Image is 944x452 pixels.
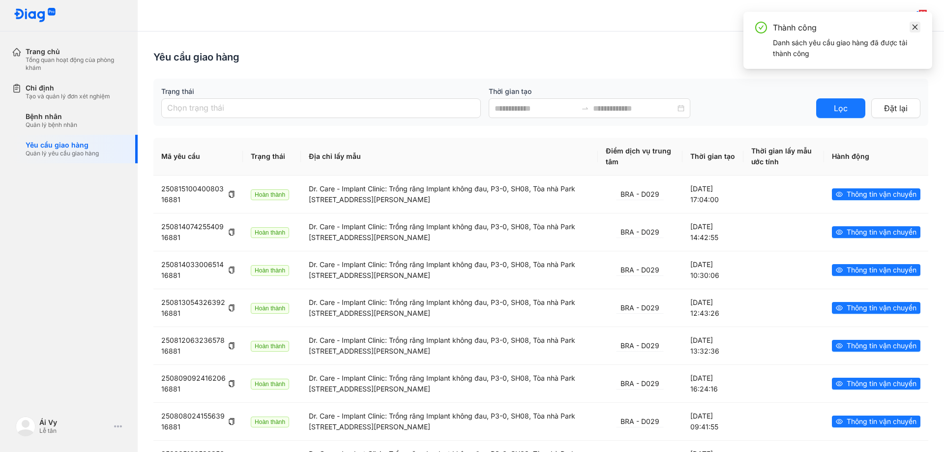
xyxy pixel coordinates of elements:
[26,56,126,72] div: Tổng quan hoạt động của phòng khám
[251,341,289,352] span: Hoàn thành
[228,267,235,273] span: copy
[39,427,110,435] div: Lễ tân
[847,302,916,313] span: Thông tin vận chuyển
[489,87,808,96] label: Thời gian tạo
[251,265,289,276] span: Hoàn thành
[682,138,743,176] th: Thời gian tạo
[161,259,235,281] div: 25081403300651416881
[161,87,481,96] label: Trạng thái
[773,37,920,59] div: Danh sách yêu cầu giao hàng đã được tải thành công
[832,226,920,238] button: eyeThông tin vận chuyển
[228,191,235,198] span: copy
[161,411,235,432] div: 25080802415563916881
[682,213,743,251] td: [DATE] 14:42:55
[832,264,920,276] button: eyeThông tin vận chuyển
[834,102,848,115] span: Lọc
[832,340,920,352] button: eyeThông tin vận chuyển
[161,335,235,357] div: 25081206323657816881
[228,229,235,236] span: copy
[14,8,56,23] img: logo
[836,380,843,387] span: eye
[682,289,743,327] td: [DATE] 12:43:26
[161,373,235,394] div: 25080909241620616881
[832,378,920,390] button: eyeThông tin vận chuyển
[309,373,590,394] div: Dr. Care - Implant Clinic: Trồng răng Implant không đau, P3-0, SH08, Tòa nhà Park [STREET_ADDRESS...
[243,138,301,176] th: Trạng thái
[682,251,743,289] td: [DATE] 10:30:06
[847,227,916,238] span: Thông tin vận chuyển
[617,340,663,352] div: BRA - D029
[161,183,235,205] div: 25081510040080316881
[836,342,843,349] span: eye
[26,112,77,121] div: Bệnh nhân
[824,138,928,176] th: Hành động
[153,50,239,64] div: Yêu cầu giao hàng
[228,342,235,349] span: copy
[251,189,289,200] span: Hoàn thành
[836,304,843,311] span: eye
[682,364,743,402] td: [DATE] 16:24:16
[228,304,235,311] span: copy
[832,416,920,427] button: eyeThông tin vận chuyển
[847,340,916,351] span: Thông tin vận chuyển
[773,22,920,33] div: Thành công
[26,47,126,56] div: Trang chủ
[847,265,916,275] span: Thông tin vận chuyển
[743,138,824,176] th: Thời gian lấy mẫu ước tính
[26,121,77,129] div: Quản lý bệnh nhân
[581,104,589,112] span: to
[26,92,110,100] div: Tạo và quản lý đơn xét nghiệm
[309,221,590,243] div: Dr. Care - Implant Clinic: Trồng răng Implant không đau, P3-0, SH08, Tòa nhà Park [STREET_ADDRESS...
[617,378,663,390] div: BRA - D029
[836,267,843,273] span: eye
[598,138,682,176] th: Điểm dịch vụ trung tâm
[918,9,927,16] span: 92
[153,138,243,176] th: Mã yêu cầu
[309,335,590,357] div: Dr. Care - Implant Clinic: Trồng răng Implant không đau, P3-0, SH08, Tòa nhà Park [STREET_ADDRESS...
[309,411,590,432] div: Dr. Care - Implant Clinic: Trồng răng Implant không đau, P3-0, SH08, Tòa nhà Park [STREET_ADDRESS...
[847,378,916,389] span: Thông tin vận chuyển
[251,227,289,238] span: Hoàn thành
[26,150,99,157] div: Quản lý yêu cầu giao hàng
[617,302,663,314] div: BRA - D029
[847,189,916,200] span: Thông tin vận chuyển
[884,102,908,115] span: Đặt lại
[26,84,110,92] div: Chỉ định
[228,380,235,387] span: copy
[912,24,918,30] span: close
[251,303,289,314] span: Hoàn thành
[309,297,590,319] div: Dr. Care - Implant Clinic: Trồng răng Implant không đau, P3-0, SH08, Tòa nhà Park [STREET_ADDRESS...
[836,229,843,236] span: eye
[836,191,843,198] span: eye
[16,417,35,436] img: logo
[682,327,743,364] td: [DATE] 13:32:36
[617,227,663,238] div: BRA - D029
[228,418,235,425] span: copy
[871,98,920,118] button: Đặt lại
[161,221,235,243] div: 25081407425540916881
[309,183,590,205] div: Dr. Care - Implant Clinic: Trồng răng Implant không đau, P3-0, SH08, Tòa nhà Park [STREET_ADDRESS...
[847,416,916,427] span: Thông tin vận chuyển
[251,379,289,390] span: Hoàn thành
[251,417,289,427] span: Hoàn thành
[816,98,865,118] button: Lọc
[301,138,597,176] th: Địa chỉ lấy mẫu
[39,418,110,427] div: Ái Vy
[836,418,843,425] span: eye
[617,265,663,276] div: BRA - D029
[755,22,767,33] span: check-circle
[617,189,663,200] div: BRA - D029
[161,297,235,319] div: 25081305432639216881
[617,416,663,427] div: BRA - D029
[832,302,920,314] button: eyeThông tin vận chuyển
[682,176,743,213] td: [DATE] 17:04:00
[581,104,589,112] span: swap-right
[26,141,99,150] div: Yêu cầu giao hàng
[682,402,743,440] td: [DATE] 09:41:55
[832,188,920,200] button: eyeThông tin vận chuyển
[309,259,590,281] div: Dr. Care - Implant Clinic: Trồng răng Implant không đau, P3-0, SH08, Tòa nhà Park [STREET_ADDRESS...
